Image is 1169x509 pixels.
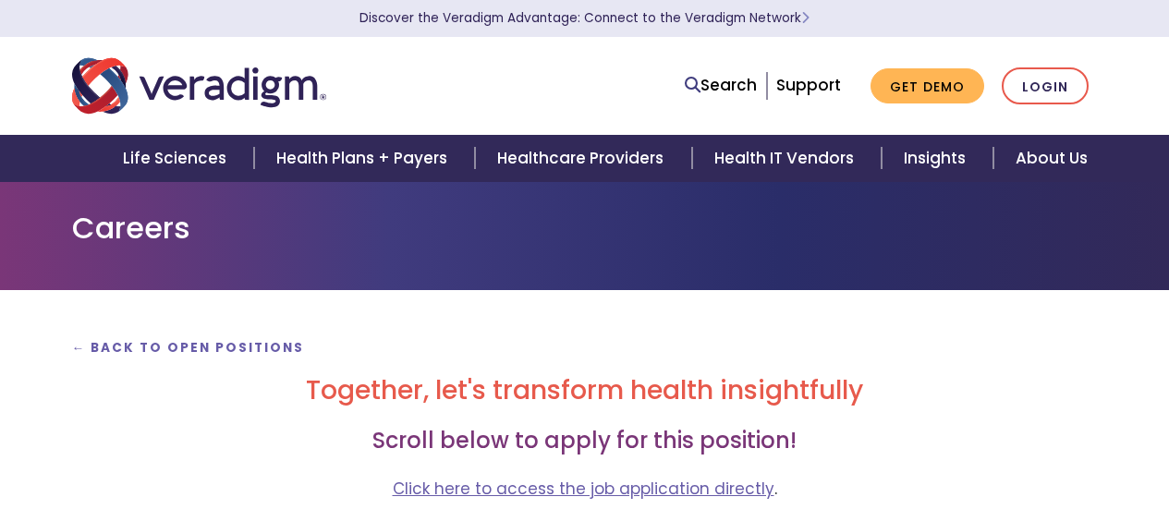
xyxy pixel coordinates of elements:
a: Life Sciences [101,135,254,182]
span: Learn More [801,9,810,27]
h3: Scroll below to apply for this position! [72,428,1098,454]
a: About Us [993,135,1110,182]
img: Veradigm logo [72,55,326,116]
a: Health IT Vendors [692,135,882,182]
a: Support [776,74,841,96]
a: ← Back to Open Positions [72,339,305,357]
a: Insights [882,135,993,182]
h2: Together, let's transform health insightfully [72,375,1098,406]
a: Search [685,73,757,98]
a: Login [1002,67,1089,105]
a: Get Demo [871,68,984,104]
h1: Careers [72,211,1098,246]
a: Click here to access the job application directly [393,478,774,500]
a: Discover the Veradigm Advantage: Connect to the Veradigm NetworkLearn More [359,9,810,27]
a: Health Plans + Payers [254,135,475,182]
a: Healthcare Providers [475,135,691,182]
p: . [72,477,1098,502]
